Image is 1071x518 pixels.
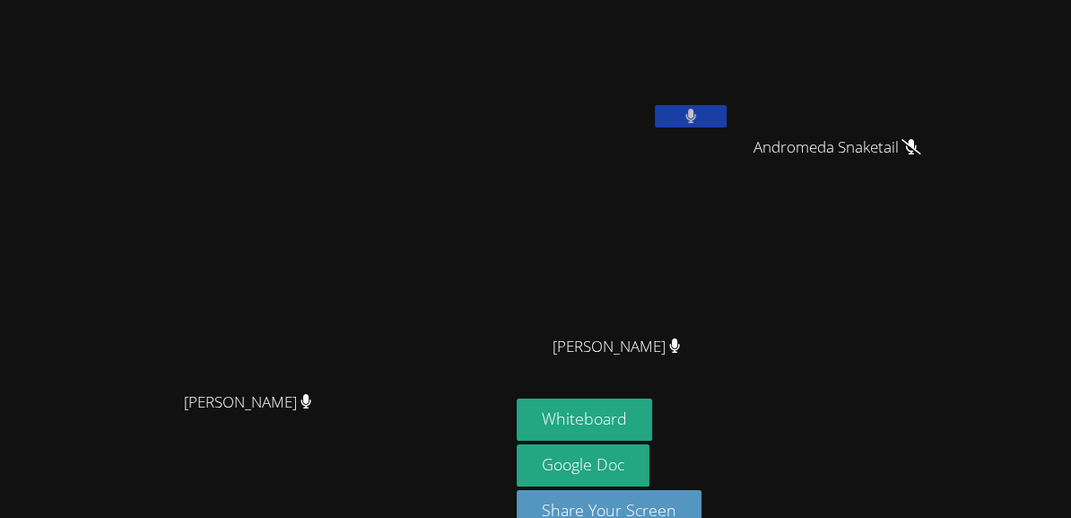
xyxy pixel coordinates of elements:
[517,444,649,487] a: Google Doc
[517,399,652,441] button: Whiteboard
[553,334,681,360] span: [PERSON_NAME]
[753,135,920,161] span: Andromeda Snaketail
[184,390,312,416] span: [PERSON_NAME]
